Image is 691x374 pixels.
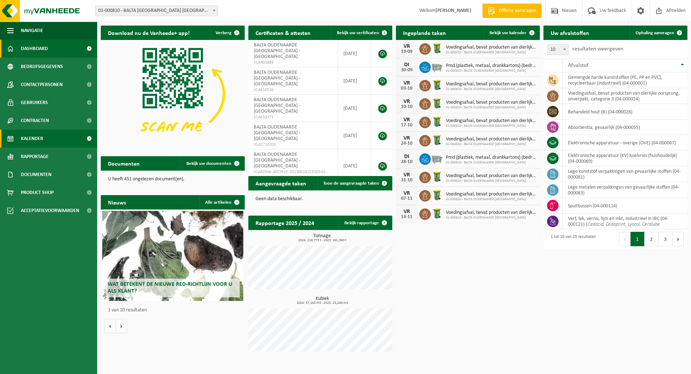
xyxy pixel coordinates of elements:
div: VR [399,99,414,104]
h2: Certificaten & attesten [248,26,318,40]
span: Documenten [21,166,51,184]
span: 01-000810 - BALTA OUDENAARDE [GEOGRAPHIC_DATA] [446,124,536,128]
div: VR [399,209,414,215]
img: WB-0240-HPE-GN-50 [431,207,443,220]
a: Bekijk uw certificaten [331,26,392,40]
span: Bekijk uw certificaten [337,31,379,35]
span: Voedingsafval, bevat producten van dierlijke oorsprong, onverpakt, categorie 3 [446,45,536,50]
h2: Download nu de Vanheede+ app! [101,26,197,40]
span: 01-000810 - BALTA OUDENAARDE [GEOGRAPHIC_DATA] [446,179,536,183]
a: Bekijk uw kalender [484,26,539,40]
td: elektronische apparatuur (KV) koelvries (huishoudelijk) (04-000069) [563,150,687,166]
td: verf, lak, vernis, lijm en inkt, industrieel in IBC (04-000121) | [563,213,687,229]
td: gemengde harde kunststoffen (PE, PP en PVC), recycleerbaar (industrieel) (04-000001) [563,72,687,88]
a: Ophaling aanvragen [630,26,687,40]
span: Kalender [21,130,43,148]
td: voedingsafval, bevat producten van dierlijke oorsprong, onverpakt, categorie 3 (04-000024) [563,88,687,104]
a: Bekijk uw documenten [181,156,244,171]
button: Vorige [104,319,116,333]
td: [DATE] [338,40,371,67]
td: lege kunststof verpakkingen van gevaarlijke stoffen (04-000081) [563,166,687,182]
span: Voedingsafval, bevat producten van dierlijke oorsprong, onverpakt, categorie 3 [446,100,536,105]
span: 01-000810 - BALTA OUDENAARDE [GEOGRAPHIC_DATA] [446,197,536,202]
span: BALTA OUDENAARDE [GEOGRAPHIC_DATA] - [GEOGRAPHIC_DATA] [254,70,300,87]
img: WB-2500-GAL-GY-01 [431,152,443,165]
span: Pmd (plastiek, metaal, drankkartons) (bedrijven) [446,63,536,69]
label: resultaten weergeven [572,46,623,52]
button: Next [673,232,684,246]
div: 17-10 [399,123,414,128]
span: Voedingsafval, bevat producten van dierlijke oorsprong, onverpakt, categorie 3 [446,136,536,142]
h3: Kubiek [252,296,392,305]
span: 10 [547,44,569,55]
a: Bekijk rapportage [339,216,392,230]
div: 31-10 [399,178,414,183]
span: Bekijk uw documenten [186,161,231,166]
div: 28-10 [399,159,414,165]
img: WB-0240-HPE-GN-50 [431,97,443,109]
span: 01-000810 - BALTA OUDENAARDE [GEOGRAPHIC_DATA] [446,105,536,110]
span: Rapportage [21,148,49,166]
span: 01-000810 - BALTA OUDENAARDE NV - OUDENAARDE [95,5,218,16]
div: 19-09 [399,49,414,54]
img: WB-0240-HPE-GN-50 [431,134,443,146]
td: [DATE] [338,149,371,183]
span: VLA610536 [254,87,332,93]
button: Verberg [210,26,244,40]
span: 01-000810 - BALTA OUDENAARDE NV - OUDENAARDE [95,6,218,16]
img: WB-2500-GAL-GY-01 [431,60,443,73]
span: VLA610371 [254,114,332,120]
div: DI [399,154,414,159]
div: 1 tot 10 van 29 resultaten [547,231,596,247]
span: Afvalstof [568,63,588,68]
span: 2024: 37,160 m3 - 2025: 25,240 m3 [252,301,392,305]
div: 24-10 [399,141,414,146]
span: 10 [547,45,568,55]
p: U heeft 451 ongelezen document(en). [108,177,238,182]
span: Dashboard [21,40,48,58]
span: Wat betekent de nieuwe RED-richtlijn voor u als klant? [108,281,232,294]
span: Ophaling aanvragen [636,31,674,35]
span: Voedingsafval, bevat producten van dierlijke oorsprong, onverpakt, categorie 3 [446,118,536,124]
h2: Aangevraagde taken [248,176,313,190]
span: Verberg [216,31,231,35]
span: BALTA OUDENAARDE [GEOGRAPHIC_DATA] - [GEOGRAPHIC_DATA] [254,125,300,141]
a: Wat betekent de nieuwe RED-richtlijn voor u als klant? [102,211,243,301]
img: WB-0240-HPE-GN-50 [431,42,443,54]
img: WB-0240-HPE-GN-50 [431,79,443,91]
td: [DATE] [338,122,371,149]
div: 07-11 [399,196,414,201]
span: 01-000810 - BALTA OUDENAARDE [GEOGRAPHIC_DATA] [446,69,536,73]
i: Cedacid, Cedoprint, Lyocol, Ceralube [588,222,660,227]
span: 01-000810 - BALTA OUDENAARDE [GEOGRAPHIC_DATA] [446,142,536,147]
span: Voedingsafval, bevat producten van dierlijke oorsprong, onverpakt, categorie 3 [446,191,536,197]
h2: Documenten [101,156,147,170]
td: [DATE] [338,67,371,95]
img: WB-0240-HPE-GN-50 [431,189,443,201]
td: lege metalen verpakkingen van gevaarlijke stoffen (04-000083) [563,182,687,198]
span: Contactpersonen [21,76,63,94]
div: DI [399,62,414,68]
h2: Rapportage 2025 / 2024 [248,216,321,230]
p: 1 van 10 resultaten [108,308,241,313]
div: VR [399,190,414,196]
img: WB-0240-HPE-GN-50 [431,116,443,128]
a: Alle artikelen [199,195,244,209]
div: VR [399,117,414,123]
button: 2 [645,232,659,246]
td: absorbentia, gevaarlijk (04-000055) [563,120,687,135]
div: VR [399,80,414,86]
span: Acceptatievoorwaarden [21,202,79,220]
span: Toon de aangevraagde taken [323,181,379,186]
div: 30-09 [399,68,414,73]
span: VLA1710703 [254,142,332,148]
button: Previous [619,232,631,246]
h3: Tonnage [252,234,392,242]
span: Navigatie [21,22,43,40]
a: Offerte aanvragen [482,4,542,18]
img: WB-0240-HPE-GN-50 [431,171,443,183]
span: 2024: 216,773 t - 2025: 161,300 t [252,239,392,242]
td: [DATE] [338,95,371,122]
span: Bedrijfsgegevens [21,58,63,76]
div: VR [399,135,414,141]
